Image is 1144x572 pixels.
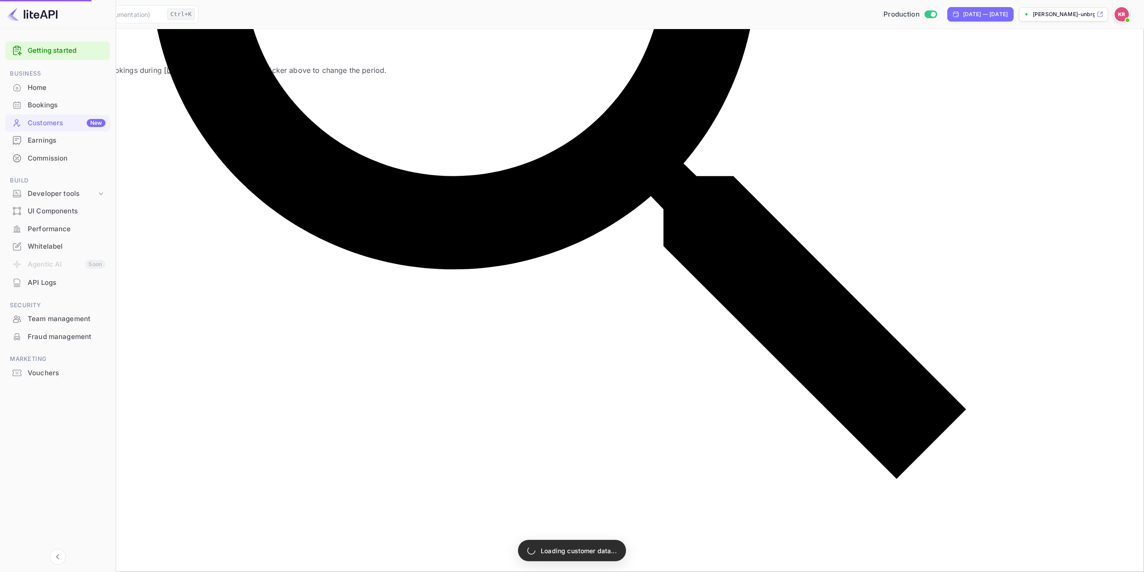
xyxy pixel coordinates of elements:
[5,354,110,364] span: Marketing
[28,278,105,288] div: API Logs
[28,153,105,164] div: Commission
[50,549,66,565] button: Collapse navigation
[5,274,110,292] div: API Logs
[28,224,105,234] div: Performance
[28,206,105,216] div: UI Components
[5,328,110,345] a: Fraud management
[5,310,110,328] div: Team management
[28,100,105,110] div: Bookings
[7,7,58,21] img: LiteAPI logo
[28,46,105,56] a: Getting started
[5,203,110,219] a: UI Components
[947,7,1014,21] div: Click to change the date range period
[167,8,195,20] div: Ctrl+K
[5,150,110,166] a: Commission
[541,546,617,555] p: Loading customer data...
[5,114,110,132] div: CustomersNew
[5,203,110,220] div: UI Components
[5,364,110,382] div: Vouchers
[28,332,105,342] div: Fraud management
[1033,10,1095,18] p: [PERSON_NAME]-unbrg.[PERSON_NAME]...
[5,79,110,97] div: Home
[5,274,110,291] a: API Logs
[883,9,920,20] span: Production
[880,9,940,20] div: Switch to Sandbox mode
[28,189,97,199] div: Developer tools
[87,119,105,127] div: New
[5,114,110,131] a: CustomersNew
[1115,7,1129,21] img: Kobus Roux
[5,132,110,149] div: Earnings
[28,118,105,128] div: Customers
[5,97,110,113] a: Bookings
[5,69,110,79] span: Business
[28,314,105,324] div: Team management
[5,132,110,148] a: Earnings
[5,97,110,114] div: Bookings
[963,10,1008,18] div: [DATE] — [DATE]
[5,238,110,255] div: Whitelabel
[5,220,110,238] div: Performance
[5,150,110,167] div: Commission
[5,79,110,96] a: Home
[28,368,105,378] div: Vouchers
[28,83,105,93] div: Home
[5,310,110,327] a: Team management
[28,242,105,252] div: Whitelabel
[5,301,110,310] span: Security
[5,238,110,254] a: Whitelabel
[5,220,110,237] a: Performance
[5,176,110,186] span: Build
[28,136,105,146] div: Earnings
[5,42,110,60] div: Getting started
[5,186,110,202] div: Developer tools
[5,364,110,381] a: Vouchers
